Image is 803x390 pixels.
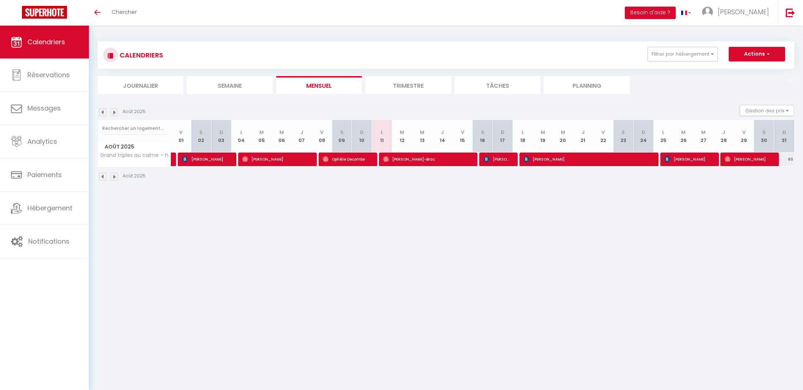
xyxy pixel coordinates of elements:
[593,120,613,153] th: 22
[98,142,171,152] span: Août 2025
[613,120,633,153] th: 23
[461,129,464,136] abbr: V
[513,120,533,153] th: 18
[320,129,323,136] abbr: V
[360,129,364,136] abbr: D
[501,129,504,136] abbr: D
[112,8,137,16] span: Chercher
[622,129,625,136] abbr: S
[673,120,694,153] th: 26
[123,173,146,180] p: Août 2025
[653,120,673,153] th: 25
[742,129,746,136] abbr: V
[352,120,372,153] th: 10
[455,76,540,94] li: Tâches
[662,129,664,136] abbr: L
[312,120,332,153] th: 08
[276,76,362,94] li: Mensuel
[27,37,65,46] span: Calendriers
[191,120,211,153] th: 02
[102,122,167,135] input: Rechercher un logement...
[251,120,271,153] th: 05
[729,47,785,61] button: Actions
[786,8,795,17] img: logout
[493,120,513,153] th: 17
[441,129,444,136] abbr: J
[633,120,653,153] th: 24
[340,129,344,136] abbr: S
[484,152,510,166] span: [PERSON_NAME]
[420,129,424,136] abbr: M
[242,152,309,166] span: [PERSON_NAME]
[412,120,432,153] th: 13
[701,129,706,136] abbr: M
[561,129,565,136] abbr: M
[573,120,593,153] th: 21
[27,203,72,213] span: Hébergement
[718,7,769,16] span: [PERSON_NAME]
[27,137,57,146] span: Analytics
[754,120,774,153] th: 30
[383,152,470,166] span: [PERSON_NAME]-Brac
[400,129,404,136] abbr: M
[372,120,392,153] th: 11
[179,129,183,136] abbr: V
[98,76,183,94] li: Journalier
[625,7,676,19] button: Besoin d'aide ?
[27,170,62,179] span: Paiements
[694,120,714,153] th: 27
[774,153,794,166] div: 60
[171,153,175,166] a: [PERSON_NAME]
[648,47,718,61] button: Filtrer par hébergement
[544,76,630,94] li: Planning
[28,237,70,246] span: Notifications
[522,129,524,136] abbr: L
[722,129,725,136] abbr: J
[392,120,412,153] th: 12
[171,120,191,153] th: 01
[300,129,303,136] abbr: J
[123,108,146,115] p: Août 2025
[365,76,451,94] li: Trimestre
[118,47,163,63] h3: CALENDRIERS
[642,129,645,136] abbr: D
[601,129,605,136] abbr: V
[231,120,251,153] th: 04
[702,7,713,18] img: ...
[725,152,772,166] span: [PERSON_NAME]
[381,129,383,136] abbr: L
[323,152,369,166] span: Ophélie Decombe
[99,153,172,158] span: Grand triplex au calme – hypercentre de [GEOGRAPHIC_DATA]
[762,129,766,136] abbr: S
[582,129,585,136] abbr: J
[553,120,573,153] th: 20
[332,120,352,153] th: 09
[292,120,312,153] th: 07
[783,129,786,136] abbr: D
[740,105,794,116] button: Gestion des prix
[219,129,223,136] abbr: D
[524,152,651,166] span: [PERSON_NAME]
[432,120,453,153] th: 14
[259,129,264,136] abbr: M
[774,120,794,153] th: 31
[199,129,203,136] abbr: S
[481,129,484,136] abbr: S
[714,120,734,153] th: 28
[27,104,61,113] span: Messages
[22,6,67,19] img: Super Booking
[541,129,545,136] abbr: M
[453,120,473,153] th: 15
[473,120,493,153] th: 16
[27,70,70,79] span: Réservations
[271,120,292,153] th: 06
[182,152,229,166] span: [PERSON_NAME]
[533,120,553,153] th: 19
[187,76,273,94] li: Semaine
[734,120,754,153] th: 29
[681,129,686,136] abbr: M
[211,120,231,153] th: 03
[240,129,243,136] abbr: L
[664,152,711,166] span: [PERSON_NAME]
[279,129,284,136] abbr: M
